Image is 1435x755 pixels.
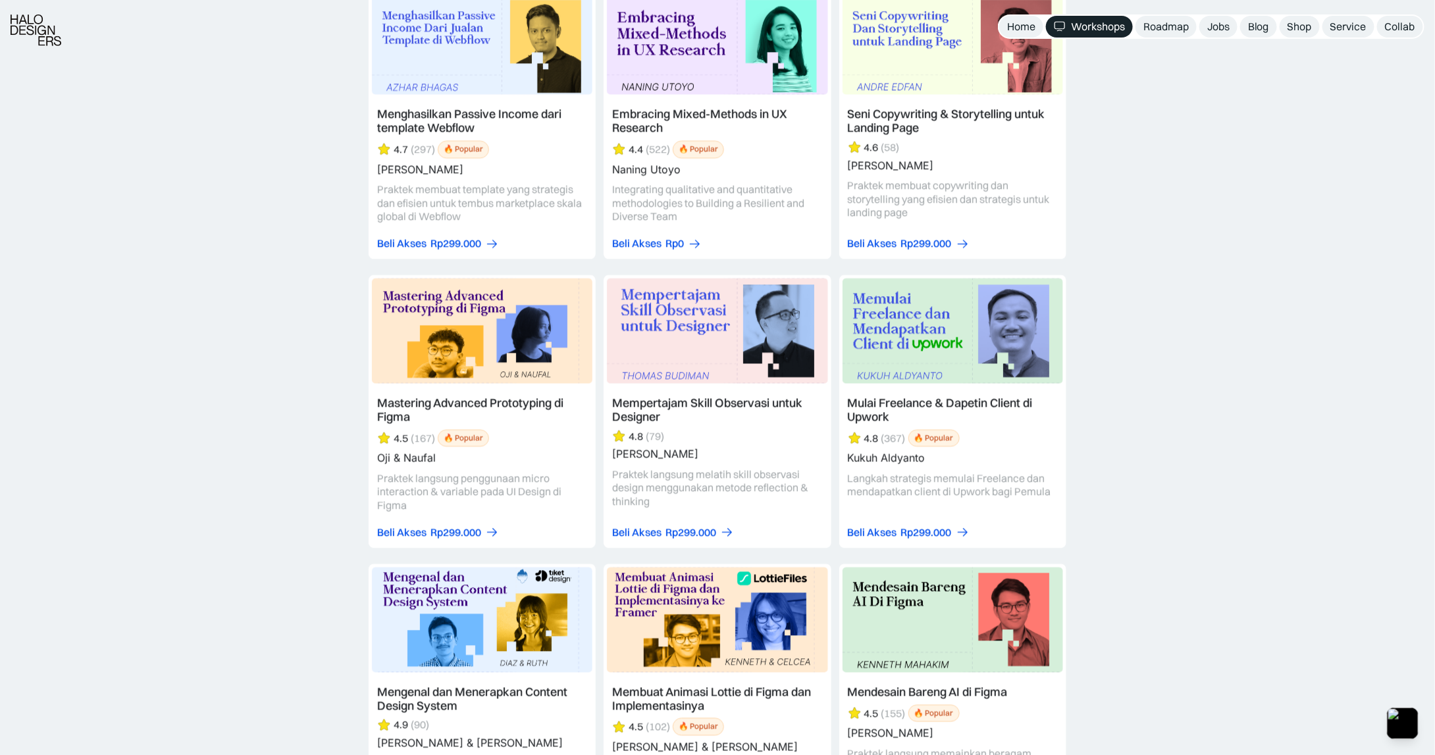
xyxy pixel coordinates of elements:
[1007,20,1035,34] div: Home
[1046,16,1133,38] a: Workshops
[377,526,499,540] a: Beli AksesRp299.000
[377,526,427,540] div: Beli Akses
[848,237,970,251] a: Beli AksesRp299.000
[1322,16,1374,38] a: Service
[1385,20,1415,34] div: Collab
[848,526,970,540] a: Beli AksesRp299.000
[901,237,952,251] div: Rp299.000
[1135,16,1197,38] a: Roadmap
[1288,20,1312,34] div: Shop
[665,526,716,540] div: Rp299.000
[901,526,952,540] div: Rp299.000
[377,237,427,251] div: Beli Akses
[430,237,481,251] div: Rp299.000
[1330,20,1367,34] div: Service
[1207,20,1230,34] div: Jobs
[430,526,481,540] div: Rp299.000
[612,526,734,540] a: Beli AksesRp299.000
[1143,20,1189,34] div: Roadmap
[612,526,662,540] div: Beli Akses
[1240,16,1277,38] a: Blog
[999,16,1043,38] a: Home
[377,237,499,251] a: Beli AksesRp299.000
[848,526,897,540] div: Beli Akses
[1199,16,1238,38] a: Jobs
[1071,20,1125,34] div: Workshops
[1248,20,1269,34] div: Blog
[665,237,684,251] div: Rp0
[848,237,897,251] div: Beli Akses
[1280,16,1320,38] a: Shop
[1377,16,1423,38] a: Collab
[612,237,662,251] div: Beli Akses
[612,237,702,251] a: Beli AksesRp0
